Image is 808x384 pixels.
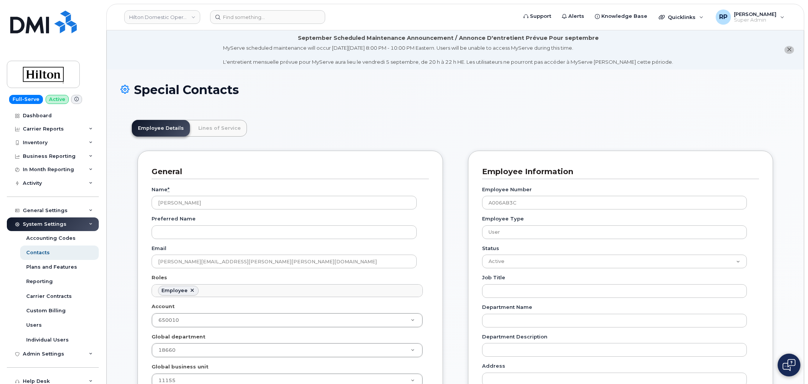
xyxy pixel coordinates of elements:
[482,186,532,193] label: Employee Number
[482,333,547,340] label: Department Description
[482,245,499,252] label: Status
[158,378,176,383] span: 11155
[152,343,422,357] a: 18660
[120,83,790,96] h1: Special Contacts
[152,167,423,177] h3: General
[152,333,206,340] label: Global department
[223,44,673,66] div: MyServe scheduled maintenance will occur [DATE][DATE] 8:00 PM - 10:00 PM Eastern. Users will be u...
[482,362,505,370] label: Address
[784,46,794,54] button: close notification
[158,317,179,323] span: 650010
[158,347,176,353] span: 18660
[152,303,175,310] label: Account
[298,34,599,42] div: September Scheduled Maintenance Announcement / Annonce D'entretient Prévue Pour septembre
[168,186,169,192] abbr: required
[152,363,209,370] label: Global business unit
[152,215,196,222] label: Preferred Name
[152,274,167,281] label: Roles
[152,313,422,327] a: 650010
[152,245,166,252] label: Email
[161,288,188,294] div: Employee
[192,120,247,137] a: Lines of Service
[482,274,505,281] label: Job Title
[132,120,190,137] a: Employee Details
[482,167,754,177] h3: Employee Information
[783,359,795,371] img: Open chat
[152,186,169,193] label: Name
[482,304,532,311] label: Department Name
[482,215,524,222] label: Employee Type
